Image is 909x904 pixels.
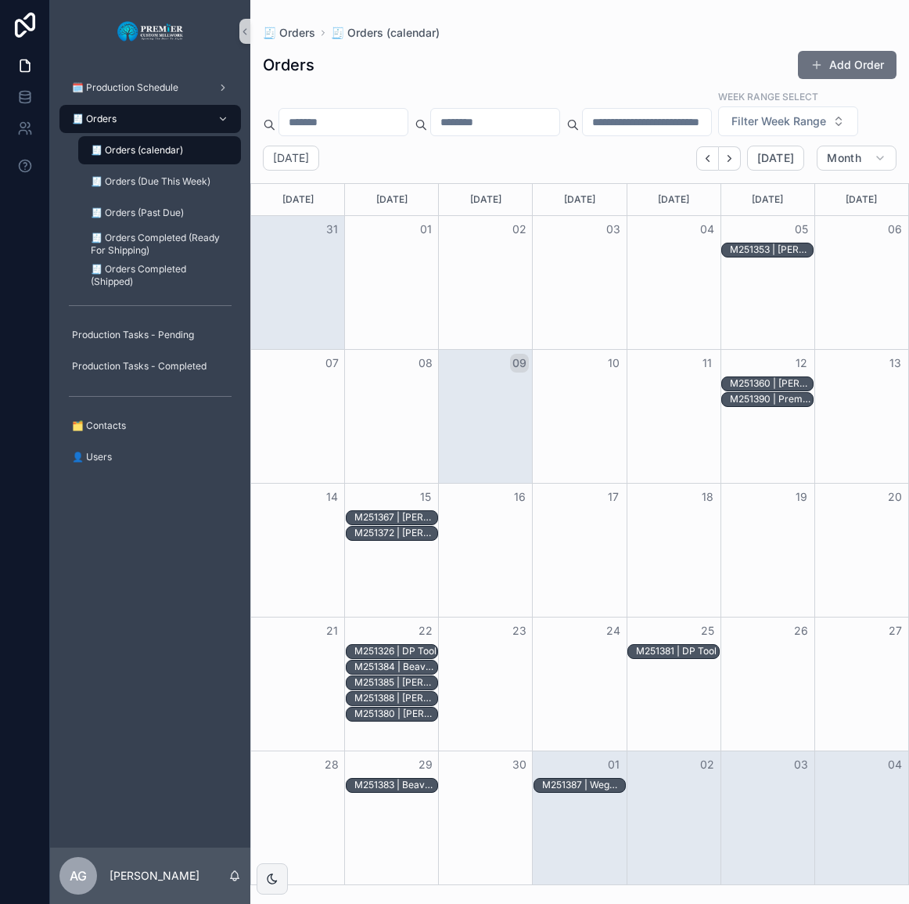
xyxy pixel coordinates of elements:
div: [DATE] [253,184,342,215]
label: Week Range Select [718,89,818,103]
div: M251387 | Wegmans [542,779,625,791]
span: Production Tasks - Pending [72,329,194,341]
div: M251353 | [PERSON_NAME] Caseworks [730,243,813,256]
button: 21 [322,621,341,640]
div: M251381 | DP Tool [636,645,717,657]
div: M251360 | [PERSON_NAME] [730,377,813,390]
div: M251388 | Matthews and Fields [354,691,437,705]
a: 🧾 Orders Completed (Shipped) [78,261,241,290]
button: 11 [698,354,717,373]
button: 18 [698,488,717,506]
a: 🧾 Orders Completed (Ready For Shipping) [78,230,241,258]
div: M251383 | Beaver Creek Industries [354,779,437,791]
button: 05 [792,220,810,239]
div: M251390 | Premier Custom Millwork [730,392,813,406]
button: 23 [510,621,529,640]
div: M251390 | Premier Custom Millwork [730,393,813,405]
button: Month [817,146,896,171]
div: scrollable content [50,63,250,492]
a: 👤 Users [59,443,241,471]
button: 12 [792,354,810,373]
div: M251385 | [PERSON_NAME] [354,676,437,689]
a: 🧾 Orders (calendar) [78,136,241,164]
div: M251372 | [PERSON_NAME] Presentation Furniture [354,527,437,539]
div: M251380 | [PERSON_NAME] [354,708,437,720]
div: M251385 | Peter Merle [354,675,437,690]
button: 29 [416,755,435,774]
span: 🧾 Orders (Due This Week) [91,175,210,188]
button: 24 [604,621,623,640]
button: 01 [416,220,435,239]
a: 🧾 Orders [263,25,315,41]
button: 14 [322,488,341,506]
div: M251372 | Miller's Presentation Furniture [354,526,437,540]
button: 06 [886,220,904,239]
a: 🗂️ Contacts [59,412,241,440]
button: Back [696,146,719,171]
span: 👤 Users [72,451,112,463]
div: [DATE] [630,184,718,215]
div: [DATE] [347,184,436,215]
button: 04 [886,755,904,774]
p: [PERSON_NAME] [110,868,199,884]
button: 03 [792,755,810,774]
span: 🧾 Orders Completed (Ready For Shipping) [91,232,225,257]
button: 07 [322,354,341,373]
a: Production Tasks - Completed [59,352,241,380]
button: [DATE] [747,146,804,171]
span: 🧾 Orders [72,113,117,125]
button: Add Order [798,51,896,79]
div: [DATE] [535,184,623,215]
div: M251326 | DP Tool [354,644,437,658]
button: 31 [322,220,341,239]
button: 10 [604,354,623,373]
button: 03 [604,220,623,239]
h2: [DATE] [273,150,309,166]
a: 🧾 Orders (calendar) [331,25,440,41]
button: Next [719,146,741,171]
a: 🗓️ Production Schedule [59,74,241,102]
button: 13 [886,354,904,373]
button: 04 [698,220,717,239]
button: 17 [604,488,623,506]
span: Filter Week Range [731,113,826,129]
div: M251326 | DP Tool [354,645,437,657]
button: 15 [416,488,435,506]
div: M251367 | Dave Johnson [354,510,437,524]
button: 28 [322,755,341,774]
div: M251384 | Beaver Creek Industries [354,661,437,673]
button: 08 [416,354,435,373]
h1: Orders [263,54,314,76]
div: M251367 | [PERSON_NAME] [354,511,437,524]
a: 🧾 Orders (Due This Week) [78,167,241,196]
a: Production Tasks - Pending [59,321,241,349]
span: AG [70,866,87,885]
button: 16 [510,488,529,506]
button: 25 [698,621,717,640]
button: Select Button [718,106,858,136]
button: 02 [510,220,529,239]
button: 19 [792,488,810,506]
span: 🧾 Orders (Past Due) [91,207,184,219]
div: [DATE] [817,184,906,215]
span: 🧾 Orders (calendar) [91,144,183,157]
div: M251388 | [PERSON_NAME] and Fields [354,692,437,704]
span: Production Tasks - Completed [72,360,207,373]
span: 🧾 Orders Completed (Shipped) [91,263,225,288]
button: 26 [792,621,810,640]
span: 🗂️ Contacts [72,420,126,432]
span: Month [827,151,861,165]
button: 30 [510,755,529,774]
button: 09 [510,354,529,373]
button: 22 [416,621,435,640]
div: Month View [250,183,909,885]
div: M251383 | Beaver Creek Industries [354,778,437,792]
div: [DATE] [724,184,812,215]
button: 20 [886,488,904,506]
a: 🧾 Orders [59,105,241,133]
div: M251381 | DP Tool [636,644,717,658]
div: M251353 | Conley Caseworks [730,243,813,257]
div: M251360 | William Dassero [730,376,813,391]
